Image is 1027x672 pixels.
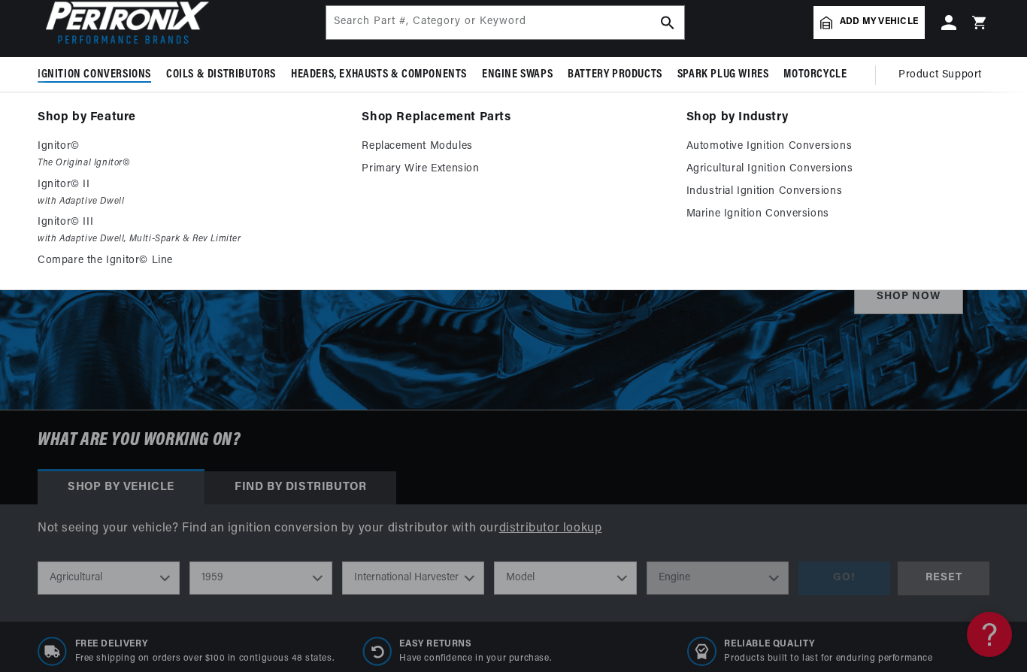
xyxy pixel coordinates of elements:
summary: Spark Plug Wires [670,57,777,92]
span: Motorcycle [783,67,847,83]
summary: Engine Swaps [474,57,560,92]
div: RESET [898,562,989,595]
span: Easy Returns [399,638,551,651]
span: Engine Swaps [482,67,553,83]
a: SHOP NOW [854,280,963,314]
a: Ignitor© The Original Ignitor© [38,138,341,171]
div: Find by Distributor [204,471,396,504]
span: RELIABLE QUALITY [724,638,932,651]
a: distributor lookup [499,522,602,534]
select: Make [342,562,484,595]
span: Ignition Conversions [38,67,151,83]
span: Free Delivery [75,638,335,651]
select: Year [189,562,332,595]
a: Automotive Ignition Conversions [686,138,989,156]
a: Compare the Ignitor© Line [38,252,341,270]
summary: Battery Products [560,57,670,92]
select: Ride Type [38,562,180,595]
select: Model [494,562,636,595]
p: Ignitor© III [38,213,341,232]
p: Have confidence in your purchase. [399,652,551,665]
input: Search Part #, Category or Keyword [326,6,684,39]
em: The Original Ignitor© [38,156,341,171]
a: Ignitor© II with Adaptive Dwell [38,176,341,210]
summary: Motorcycle [776,57,854,92]
span: Coils & Distributors [166,67,276,83]
summary: Product Support [898,57,989,93]
a: Shop by Industry [686,107,989,129]
summary: Headers, Exhausts & Components [283,57,474,92]
div: Shop by vehicle [38,471,204,504]
span: Product Support [898,67,982,83]
a: Primary Wire Extension [362,160,665,178]
a: Replacement Modules [362,138,665,156]
a: Agricultural Ignition Conversions [686,160,989,178]
span: Spark Plug Wires [677,67,769,83]
p: Free shipping on orders over $100 in contiguous 48 states. [75,652,335,665]
span: Headers, Exhausts & Components [291,67,467,83]
em: with Adaptive Dwell [38,194,341,210]
a: Ignitor© III with Adaptive Dwell, Multi-Spark & Rev Limiter [38,213,341,247]
button: search button [651,6,684,39]
p: Products built to last for enduring performance [724,652,932,665]
a: Industrial Ignition Conversions [686,183,989,201]
a: Shop by Feature [38,107,341,129]
summary: Ignition Conversions [38,57,159,92]
span: Add my vehicle [840,15,918,29]
em: with Adaptive Dwell, Multi-Spark & Rev Limiter [38,232,341,247]
a: Marine Ignition Conversions [686,205,989,223]
p: Ignitor© [38,138,341,156]
a: Shop Replacement Parts [362,107,665,129]
summary: Coils & Distributors [159,57,283,92]
p: Not seeing your vehicle? Find an ignition conversion by your distributor with our [38,519,989,539]
a: Add my vehicle [813,6,925,39]
p: Ignitor© II [38,176,341,194]
select: Engine [647,562,789,595]
span: Battery Products [568,67,662,83]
